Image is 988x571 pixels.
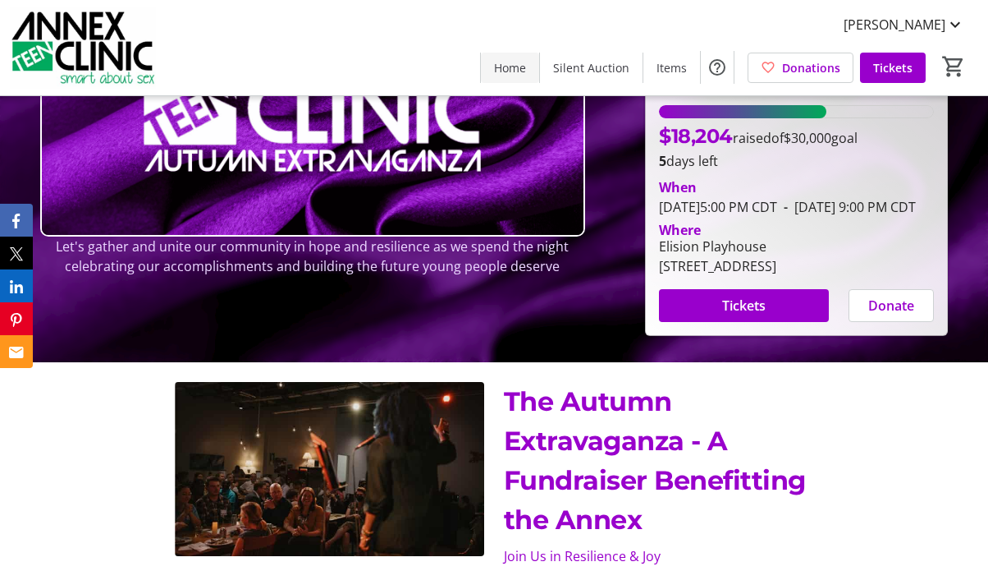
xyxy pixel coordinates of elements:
span: - [777,198,794,216]
div: When [659,177,697,197]
button: Help [701,51,734,84]
div: 60.68296666666666% of fundraising goal reached [659,105,934,118]
a: Donations [748,53,853,83]
span: Home [494,59,526,76]
div: [STREET_ADDRESS] [659,256,776,276]
span: Donate [868,296,914,315]
span: 5 [659,152,666,170]
button: [PERSON_NAME] [830,12,978,38]
span: $18,204 [659,124,733,148]
div: Where [659,223,701,237]
span: Items [656,59,687,76]
span: Join Us in Resilience & Joy [504,547,661,565]
a: Home [481,53,539,83]
span: Donations [782,59,840,76]
span: Silent Auction [553,59,629,76]
button: Donate [848,289,934,322]
span: [DATE] 5:00 PM CDT [659,198,777,216]
button: Cart [939,52,968,81]
p: days left [659,151,934,171]
p: raised of goal [659,122,858,151]
a: Items [643,53,700,83]
span: Tickets [722,296,766,315]
a: Silent Auction [540,53,643,83]
a: Tickets [860,53,926,83]
span: Tickets [873,59,913,76]
span: Let's gather and unite our community in hope and resilience as we spend the night celebrating our... [56,237,569,275]
img: undefined [175,382,484,556]
div: Elision Playhouse [659,237,776,256]
span: $30,000 [784,129,831,147]
img: Annex Teen Clinic's Logo [10,7,156,89]
span: [DATE] 9:00 PM CDT [777,198,916,216]
span: The Autumn Extravaganza - A Fundraiser Benefitting the Annex [504,385,806,536]
span: [PERSON_NAME] [844,15,945,35]
button: Tickets [659,289,829,322]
